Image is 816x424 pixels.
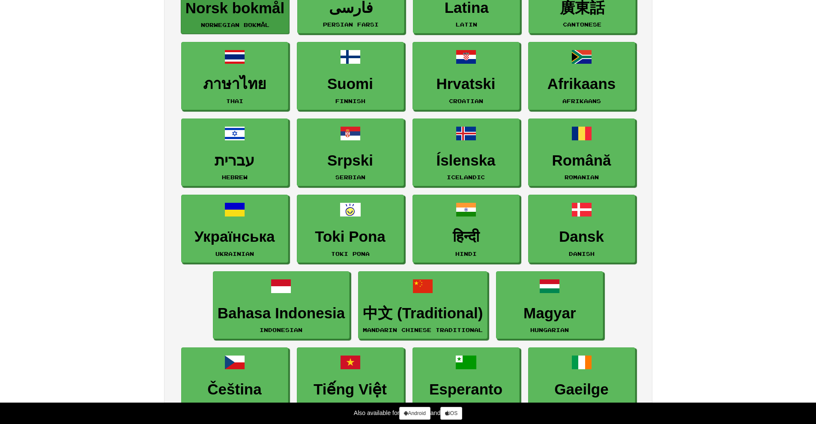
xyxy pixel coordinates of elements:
small: Serbian [335,174,365,180]
a: DanskDanish [528,195,635,263]
a: हिन्दीHindi [412,195,520,263]
small: Hungarian [530,327,569,333]
h3: Hrvatski [417,76,515,92]
a: AfrikaansAfrikaans [528,42,635,110]
h3: Gaeilge [533,381,631,398]
a: ภาษาไทยThai [181,42,288,110]
small: Hebrew [222,174,248,180]
a: RomânăRomanian [528,119,635,187]
h3: Afrikaans [533,76,631,92]
h3: Українська [186,228,284,245]
small: Toki Pona [331,251,370,257]
a: HrvatskiCroatian [412,42,520,110]
small: Hindi [455,251,477,257]
h3: ภาษาไทย [186,76,284,92]
h3: Dansk [533,228,631,245]
small: Indonesian [260,327,302,333]
h3: Srpski [302,152,399,169]
a: MagyarHungarian [496,271,603,339]
a: SrpskiSerbian [297,119,404,187]
a: 中文 (Traditional)Mandarin Chinese Traditional [358,271,487,339]
a: ČeštinaCzech [181,347,288,415]
a: עבריתHebrew [181,119,288,187]
a: iOS [440,407,462,420]
small: Latin [456,21,477,27]
a: Android [399,407,430,420]
h3: Toki Pona [302,228,399,245]
a: УкраїнськаUkrainian [181,195,288,263]
small: Mandarin Chinese Traditional [363,327,483,333]
small: Romanian [565,174,599,180]
h3: Tiếng Việt [302,381,399,398]
h3: Suomi [302,76,399,92]
h3: Magyar [501,305,598,322]
h3: 中文 (Traditional) [363,305,483,322]
small: Thai [226,98,243,104]
small: Ukrainian [215,251,254,257]
a: Bahasa IndonesiaIndonesian [213,271,350,339]
h3: עברית [186,152,284,169]
small: Persian Farsi [323,21,379,27]
a: EsperantoEsperanto [412,347,520,415]
a: Tiếng ViệtVietnamese [297,347,404,415]
small: Cantonese [563,21,601,27]
a: Toki PonaToki Pona [297,195,404,263]
h3: Čeština [186,381,284,398]
h3: हिन्दी [417,228,515,245]
a: SuomiFinnish [297,42,404,110]
a: GaeilgeIrish [528,347,635,415]
small: Afrikaans [562,98,601,104]
small: Icelandic [447,174,485,180]
h3: Bahasa Indonesia [218,305,345,322]
small: Croatian [449,98,483,104]
h3: Íslenska [417,152,515,169]
a: ÍslenskaIcelandic [412,119,520,187]
small: Finnish [335,98,365,104]
small: Danish [569,251,595,257]
small: Norwegian Bokmål [201,22,269,28]
h3: Esperanto [417,381,515,398]
h3: Română [533,152,631,169]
